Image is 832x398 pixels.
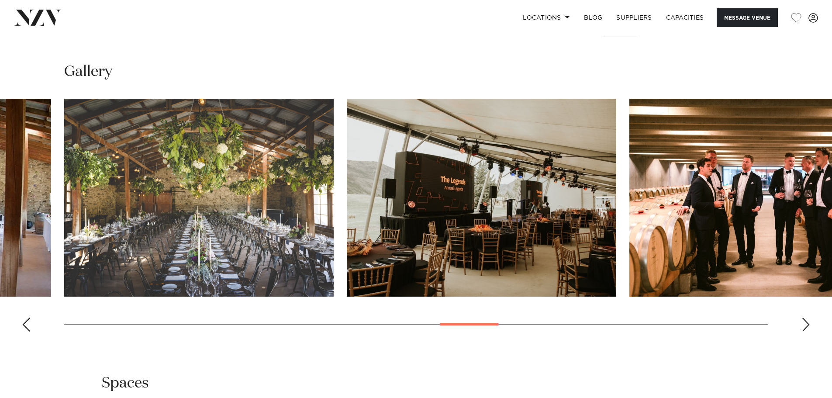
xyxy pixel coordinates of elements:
button: Message Venue [717,8,778,27]
swiper-slide: 17 / 30 [64,99,334,297]
a: BLOG [577,8,609,27]
a: Capacities [659,8,711,27]
img: nzv-logo.png [14,10,62,25]
swiper-slide: 18 / 30 [347,99,616,297]
a: Locations [516,8,577,27]
a: SUPPLIERS [609,8,659,27]
h2: Spaces [102,374,149,393]
h2: Gallery [64,62,112,82]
